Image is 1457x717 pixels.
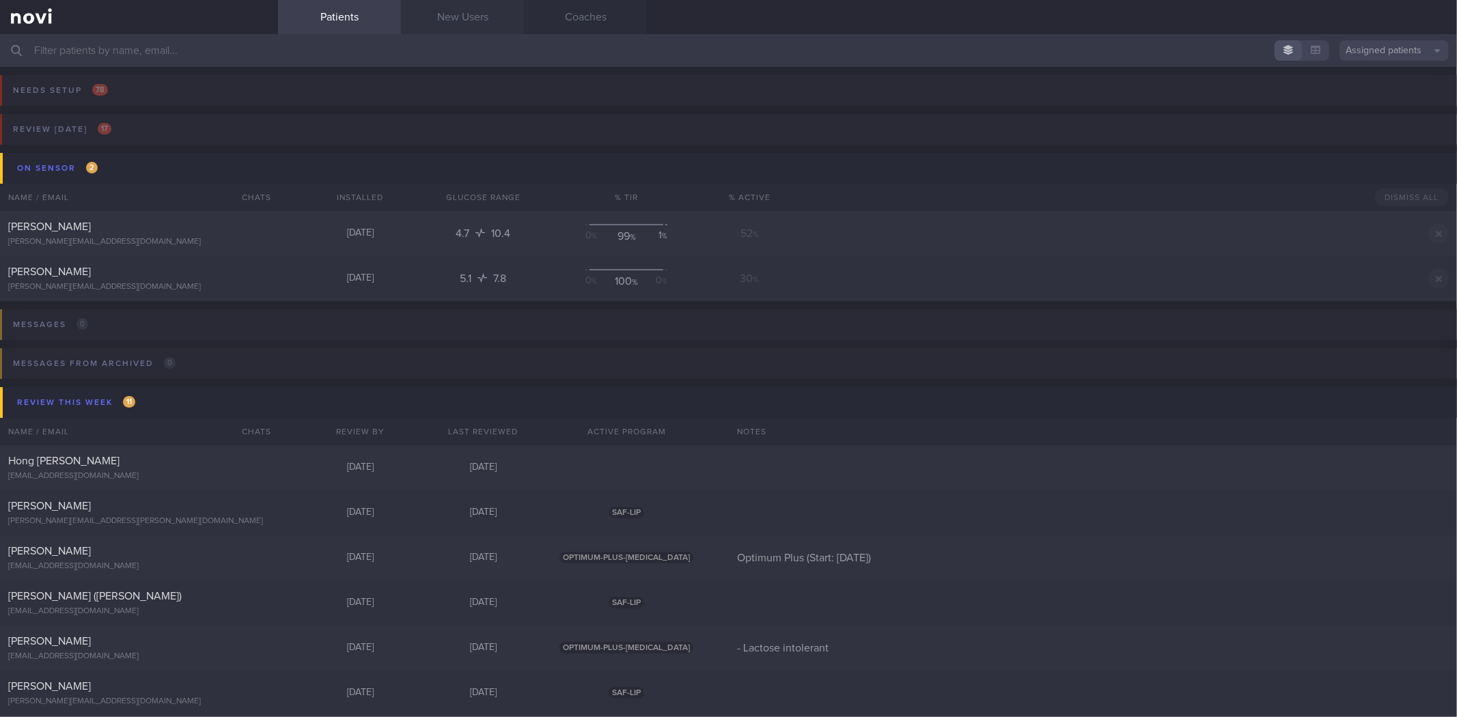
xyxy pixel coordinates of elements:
sub: % [753,276,759,284]
div: 100 [614,275,639,288]
sub: % [753,231,759,239]
span: 0 [164,357,176,369]
div: [PERSON_NAME][EMAIL_ADDRESS][DOMAIN_NAME] [8,282,270,292]
div: 1 [643,229,668,243]
div: [EMAIL_ADDRESS][DOMAIN_NAME] [8,561,270,572]
span: [PERSON_NAME] [8,546,91,557]
div: % TIR [544,184,708,211]
div: Chats [223,418,278,445]
span: 4.7 [456,228,472,239]
div: [PERSON_NAME][EMAIL_ADDRESS][PERSON_NAME][DOMAIN_NAME] [8,516,270,526]
sub: % [662,278,667,285]
div: [DATE] [299,462,421,474]
div: [DATE] [421,642,544,654]
div: Installed [299,184,421,211]
span: SAF-LIP [609,597,644,608]
div: Glucose Range [421,184,544,211]
div: [DATE] [299,507,421,519]
div: [DATE] [299,687,421,699]
span: [PERSON_NAME] [8,266,91,277]
div: 0 [585,275,611,288]
div: Last Reviewed [421,418,544,445]
div: 0 [585,229,611,243]
div: [DATE] [299,552,421,564]
div: [DATE] [421,552,544,564]
span: [PERSON_NAME] ([PERSON_NAME]) [8,591,182,602]
div: [EMAIL_ADDRESS][DOMAIN_NAME] [8,606,270,617]
div: Review [DATE] [10,120,115,139]
div: 0 [643,275,668,288]
span: OPTIMUM-PLUS-[MEDICAL_DATA] [559,642,693,653]
div: [DATE] [299,642,421,654]
div: Optimum Plus (Start: [DATE]) [729,551,1457,565]
div: [DATE] [421,507,544,519]
div: [DATE] [299,227,421,240]
sub: % [662,233,667,240]
div: Needs setup [10,81,111,100]
div: [EMAIL_ADDRESS][DOMAIN_NAME] [8,471,270,481]
div: [PERSON_NAME][EMAIL_ADDRESS][DOMAIN_NAME] [8,237,270,247]
span: 0 [77,318,88,330]
span: Hong [PERSON_NAME] [8,455,120,466]
button: Assigned patients [1340,40,1449,61]
div: Notes [729,418,1457,445]
div: Messages [10,315,92,334]
button: Dismiss All [1375,188,1449,206]
div: [PERSON_NAME][EMAIL_ADDRESS][DOMAIN_NAME] [8,697,270,707]
div: [DATE] [421,462,544,474]
div: Messages from Archived [10,354,179,373]
span: OPTIMUM-PLUS-[MEDICAL_DATA] [559,552,693,563]
div: 99 [614,229,639,243]
span: 78 [92,84,108,96]
div: [DATE] [421,687,544,699]
span: [PERSON_NAME] [8,681,91,692]
span: 11 [123,396,135,408]
div: [DATE] [421,597,544,609]
span: [PERSON_NAME] [8,221,91,232]
div: Review this week [14,393,139,412]
div: - Lactose intolerant [729,641,1457,655]
div: Active Program [544,418,708,445]
div: Chats [223,184,278,211]
span: 7.8 [493,273,506,284]
div: [DATE] [299,272,421,285]
div: % Active [708,184,790,211]
sub: % [630,234,636,242]
div: Review By [299,418,421,445]
span: [PERSON_NAME] [8,501,91,511]
span: SAF-LIP [609,507,644,518]
sub: % [592,233,597,240]
sub: % [592,278,597,285]
div: On sensor [14,159,101,178]
span: 5.1 [460,273,474,284]
span: SAF-LIP [609,687,644,699]
span: 10.4 [491,228,510,239]
div: 52 [708,227,790,240]
div: [EMAIL_ADDRESS][DOMAIN_NAME] [8,651,270,662]
span: 2 [86,162,98,173]
span: 17 [98,123,111,135]
sub: % [632,279,638,287]
div: [DATE] [299,597,421,609]
div: 30 [708,272,790,285]
span: [PERSON_NAME] [8,636,91,647]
